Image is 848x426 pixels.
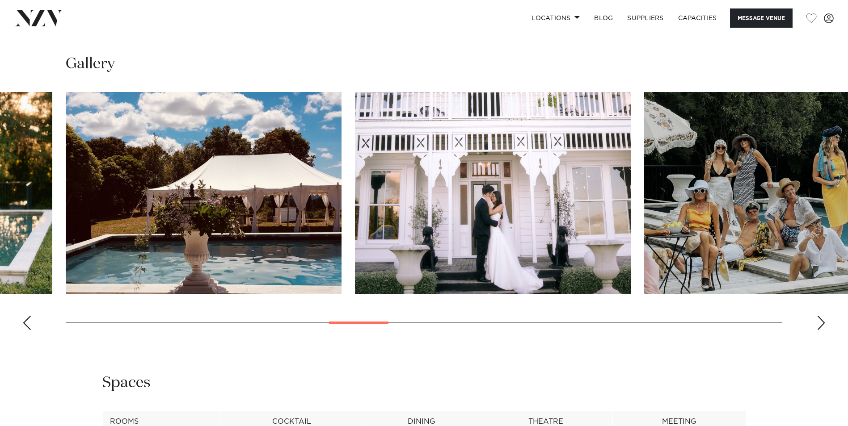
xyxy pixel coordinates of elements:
h2: Spaces [102,373,151,393]
swiper-slide: 13 / 30 [355,92,631,294]
h2: Gallery [66,54,115,74]
a: Capacities [671,8,724,28]
a: SUPPLIERS [620,8,671,28]
a: Locations [524,8,587,28]
img: nzv-logo.png [14,10,63,26]
a: BLOG [587,8,620,28]
swiper-slide: 12 / 30 [66,92,342,294]
button: Message Venue [730,8,793,28]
